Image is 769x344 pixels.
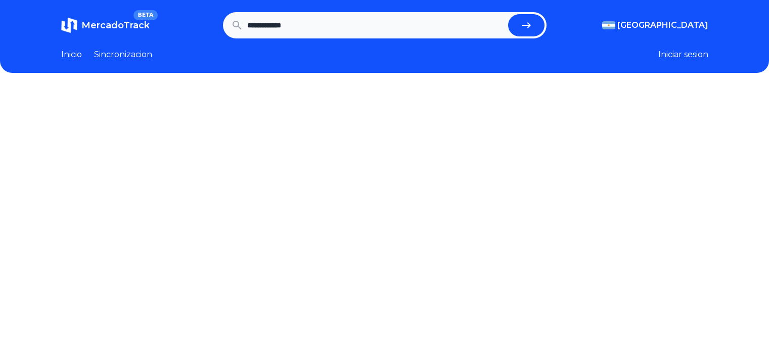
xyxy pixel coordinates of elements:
[658,49,708,61] button: Iniciar sesion
[61,17,150,33] a: MercadoTrackBETA
[61,49,82,61] a: Inicio
[602,19,708,31] button: [GEOGRAPHIC_DATA]
[94,49,152,61] a: Sincronizacion
[602,21,615,29] img: Argentina
[81,20,150,31] span: MercadoTrack
[617,19,708,31] span: [GEOGRAPHIC_DATA]
[61,17,77,33] img: MercadoTrack
[133,10,157,20] span: BETA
